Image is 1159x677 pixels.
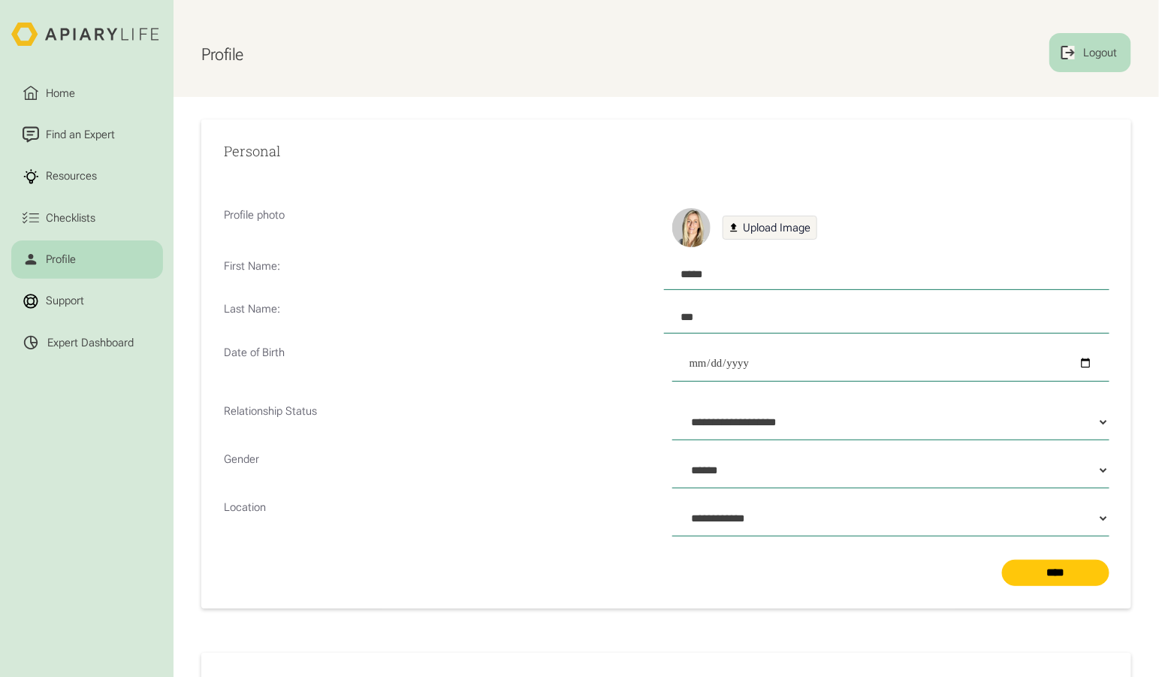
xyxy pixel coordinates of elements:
[11,74,163,113] a: Home
[11,323,163,362] a: Expert Dashboard
[224,346,661,393] p: Date of Birth
[224,259,1109,586] form: Profile Form
[224,259,653,290] p: First Name:
[11,240,163,280] a: Profile
[224,141,661,162] h2: Personal
[11,282,163,321] a: Support
[43,168,99,185] div: Resources
[43,126,117,143] div: Find an Expert
[43,251,78,267] div: Profile
[1081,44,1120,61] div: Logout
[224,302,653,333] p: Last Name:
[11,116,163,155] a: Find an Expert
[43,293,86,310] div: Support
[43,85,77,101] div: Home
[201,44,243,65] h1: Profile
[743,218,810,238] div: Upload Image
[723,216,817,240] a: Upload Image
[224,208,661,247] p: Profile photo
[224,500,661,548] p: Location
[43,210,98,226] div: Checklists
[1049,33,1132,72] a: Logout
[11,198,163,237] a: Checklists
[47,336,134,349] div: Expert Dashboard
[224,452,661,488] p: Gender
[11,157,163,196] a: Resources
[224,404,661,440] p: Relationship Status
